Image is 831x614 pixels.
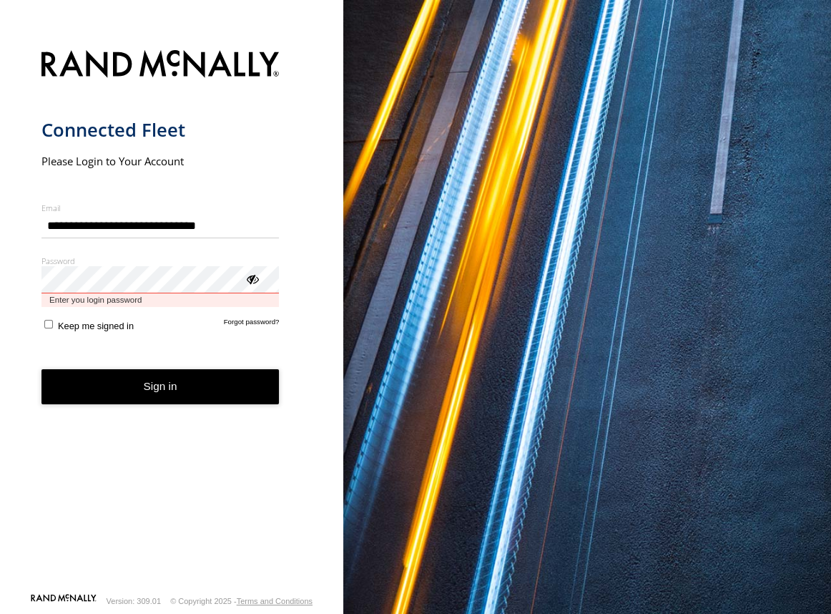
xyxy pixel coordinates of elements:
h2: Please Login to Your Account [41,154,280,168]
h1: Connected Fleet [41,118,280,142]
div: © Copyright 2025 - [170,597,313,605]
img: Rand McNally [41,47,280,84]
a: Forgot password? [224,318,280,331]
a: Visit our Website [31,594,97,608]
div: Version: 309.01 [107,597,161,605]
span: Keep me signed in [58,320,134,331]
button: Sign in [41,369,280,404]
a: Terms and Conditions [237,597,313,605]
label: Password [41,255,280,266]
span: Enter you login password [41,293,280,307]
input: Keep me signed in [44,320,54,329]
label: Email [41,203,280,213]
div: ViewPassword [245,271,259,286]
form: main [41,42,303,593]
